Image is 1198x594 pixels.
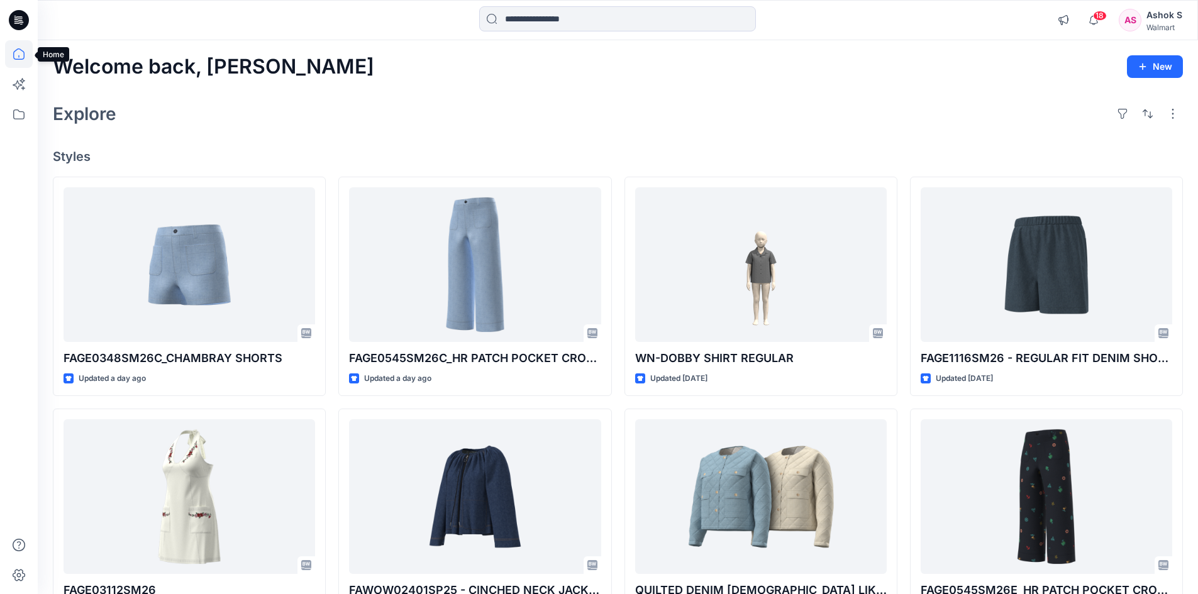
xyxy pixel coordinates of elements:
p: FAGE0348SM26C_CHAMBRAY SHORTS [64,349,315,367]
a: FAGE1116SM26 - REGULAR FIT DENIM SHORTS [921,187,1172,343]
span: 18 [1093,11,1107,21]
a: FAWOW02401SP25 - CINCHED NECK JACKET [349,419,601,575]
p: WN-DOBBY SHIRT REGULAR [635,349,887,367]
a: FAGE03112SM26 [64,419,315,575]
h2: Welcome back, [PERSON_NAME] [53,55,374,79]
p: FAGE0545SM26C_HR PATCH POCKET CROPPED WIDE LEG [349,349,601,367]
a: WN-DOBBY SHIRT REGULAR [635,187,887,343]
h2: Explore [53,104,116,124]
p: FAGE1116SM26 - REGULAR FIT DENIM SHORTS [921,349,1172,367]
h4: Styles [53,149,1183,164]
div: Walmart [1146,23,1182,32]
button: New [1127,55,1183,78]
p: Updated a day ago [364,372,431,385]
div: AS [1119,9,1141,31]
p: Updated [DATE] [650,372,707,385]
a: FAGE0545SM26E_HR PATCH POCKET CROPPED WIDE LEG [921,419,1172,575]
a: QUILTED DENIM LADY LIKE JACKET [635,419,887,575]
p: Updated a day ago [79,372,146,385]
p: Updated [DATE] [936,372,993,385]
a: FAGE0348SM26C_CHAMBRAY SHORTS [64,187,315,343]
div: Ashok S [1146,8,1182,23]
a: FAGE0545SM26C_HR PATCH POCKET CROPPED WIDE LEG [349,187,601,343]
